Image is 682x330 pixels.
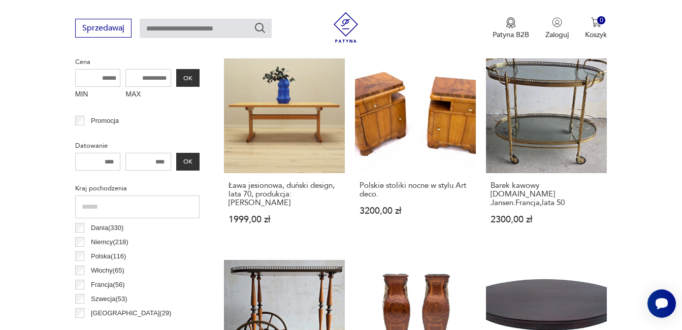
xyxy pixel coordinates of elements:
[506,17,516,28] img: Ikona medalu
[254,22,266,34] button: Szukaj
[552,17,562,27] img: Ikonka użytkownika
[229,215,340,224] p: 1999,00 zł
[75,56,200,68] p: Cena
[493,17,529,40] button: Patyna B2B
[91,265,124,276] p: Włochy ( 65 )
[486,52,607,244] a: Barek kawowy proj.Maison Jansen.Francja,lata 50Barek kawowy [DOMAIN_NAME] Jansen.Francja,lata 502...
[176,153,200,171] button: OK
[75,87,121,103] label: MIN
[176,69,200,87] button: OK
[91,279,125,290] p: Francja ( 56 )
[493,17,529,40] a: Ikona medaluPatyna B2B
[91,237,128,248] p: Niemcy ( 218 )
[491,215,602,224] p: 2300,00 zł
[229,181,340,207] h3: Ława jesionowa, duński design, lata 70, produkcja: [PERSON_NAME]
[91,308,171,319] p: [GEOGRAPHIC_DATA] ( 29 )
[224,52,345,244] a: Ława jesionowa, duński design, lata 70, produkcja: DaniaŁawa jesionowa, duński design, lata 70, p...
[360,207,471,215] p: 3200,00 zł
[91,251,126,262] p: Polska ( 116 )
[75,25,132,32] a: Sprzedawaj
[647,289,676,318] iframe: Smartsupp widget button
[545,17,569,40] button: Zaloguj
[331,12,361,43] img: Patyna - sklep z meblami i dekoracjami vintage
[91,115,119,126] p: Promocja
[545,30,569,40] p: Zaloguj
[75,19,132,38] button: Sprzedawaj
[591,17,601,27] img: Ikona koszyka
[75,183,200,194] p: Kraj pochodzenia
[355,52,476,244] a: Polskie stoliki nocne w stylu Art deco.Polskie stoliki nocne w stylu Art deco.3200,00 zł
[585,30,607,40] p: Koszyk
[360,181,471,199] h3: Polskie stoliki nocne w stylu Art deco.
[91,222,123,234] p: Dania ( 330 )
[75,140,200,151] p: Datowanie
[91,293,127,305] p: Szwecja ( 53 )
[597,16,606,25] div: 0
[493,30,529,40] p: Patyna B2B
[491,181,602,207] h3: Barek kawowy [DOMAIN_NAME] Jansen.Francja,lata 50
[585,17,607,40] button: 0Koszyk
[125,87,171,103] label: MAX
